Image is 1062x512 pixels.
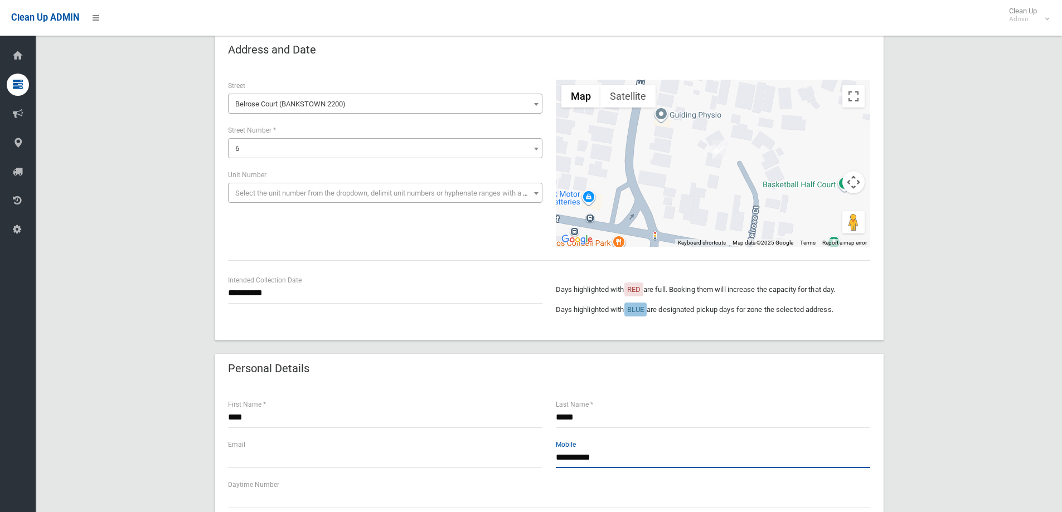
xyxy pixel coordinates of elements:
span: RED [627,285,641,294]
a: Terms (opens in new tab) [800,240,816,246]
button: Show satellite imagery [600,85,656,108]
span: Clean Up [1003,7,1048,23]
span: BLUE [627,305,644,314]
small: Admin [1009,15,1037,23]
p: Days highlighted with are full. Booking them will increase the capacity for that day. [556,283,870,296]
button: Keyboard shortcuts [678,239,726,247]
button: Drag Pegman onto the map to open Street View [842,211,865,233]
span: 6 [235,144,239,153]
a: Open this area in Google Maps (opens a new window) [559,232,595,247]
header: Personal Details [215,358,323,379]
header: Address and Date [215,39,329,61]
span: 6 [228,138,542,158]
img: Google [559,232,595,247]
span: 6 [231,141,540,157]
span: Map data ©2025 Google [733,240,793,246]
span: Select the unit number from the dropdown, delimit unit numbers or hyphenate ranges with a comma [235,189,547,197]
button: Toggle fullscreen view [842,85,865,108]
button: Show street map [561,85,600,108]
p: Days highlighted with are designated pickup days for zone the selected address. [556,303,870,316]
span: Belrose Court (BANKSTOWN 2200) [228,94,542,114]
a: Report a map error [822,240,867,246]
button: Map camera controls [842,171,865,193]
div: 6 Belrose Court, BANKSTOWN NSW 2200 [712,140,726,159]
span: Clean Up ADMIN [11,12,79,23]
span: Belrose Court (BANKSTOWN 2200) [231,96,540,112]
